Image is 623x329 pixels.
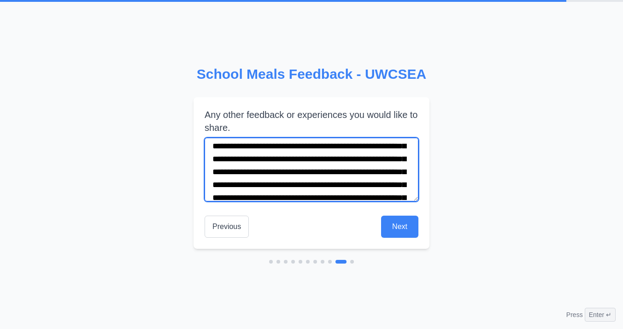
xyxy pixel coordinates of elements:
[566,308,616,322] div: Press
[205,216,249,238] button: Previous
[194,66,429,82] h2: School Meals Feedback - UWCSEA
[205,108,418,134] label: Any other feedback or experiences you would like to share.
[585,308,616,322] span: Enter ↵
[381,216,418,238] button: Next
